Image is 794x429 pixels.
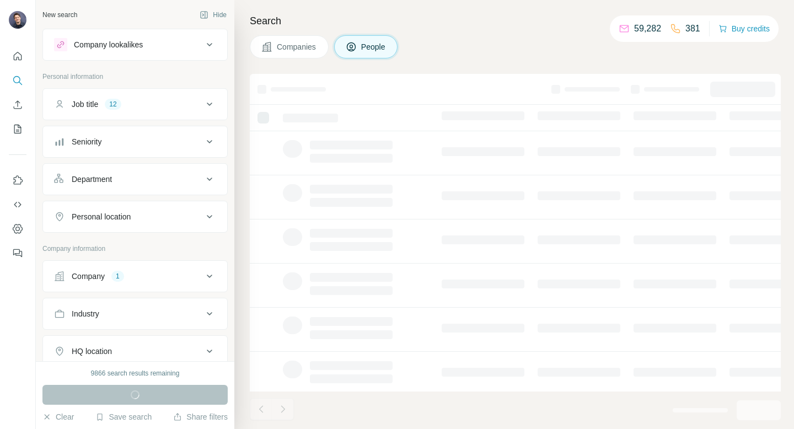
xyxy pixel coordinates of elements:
[43,301,227,327] button: Industry
[42,72,228,82] p: Personal information
[192,7,234,23] button: Hide
[43,203,227,230] button: Personal location
[9,71,26,90] button: Search
[718,21,770,36] button: Buy credits
[43,166,227,192] button: Department
[9,119,26,139] button: My lists
[685,22,700,35] p: 381
[72,211,131,222] div: Personal location
[43,263,227,289] button: Company1
[361,41,387,52] span: People
[72,308,99,319] div: Industry
[9,243,26,263] button: Feedback
[9,95,26,115] button: Enrich CSV
[250,13,781,29] h4: Search
[42,411,74,422] button: Clear
[91,368,180,378] div: 9866 search results remaining
[95,411,152,422] button: Save search
[43,128,227,155] button: Seniority
[42,244,228,254] p: Company information
[9,46,26,66] button: Quick start
[173,411,228,422] button: Share filters
[111,271,124,281] div: 1
[72,136,101,147] div: Seniority
[72,99,98,110] div: Job title
[9,11,26,29] img: Avatar
[42,10,77,20] div: New search
[72,346,112,357] div: HQ location
[72,174,112,185] div: Department
[9,219,26,239] button: Dashboard
[9,170,26,190] button: Use Surfe on LinkedIn
[72,271,105,282] div: Company
[634,22,661,35] p: 59,282
[43,31,227,58] button: Company lookalikes
[43,91,227,117] button: Job title12
[277,41,317,52] span: Companies
[9,195,26,214] button: Use Surfe API
[105,99,121,109] div: 12
[74,39,143,50] div: Company lookalikes
[43,338,227,364] button: HQ location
